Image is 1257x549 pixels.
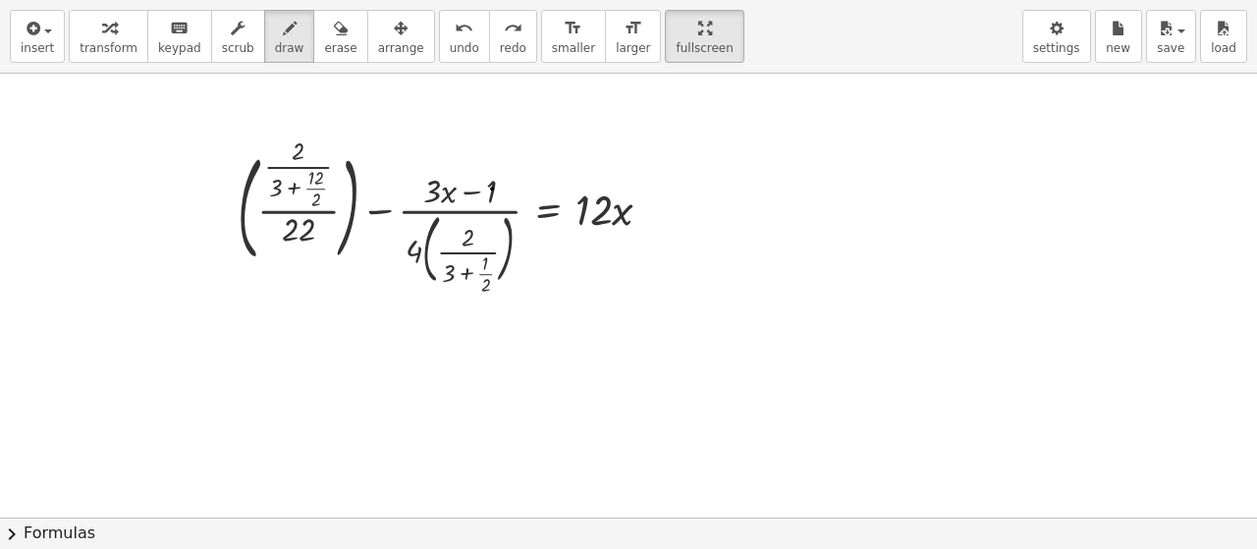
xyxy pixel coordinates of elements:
[489,10,537,63] button: redoredo
[264,10,315,63] button: draw
[500,41,526,55] span: redo
[158,41,201,55] span: keypad
[147,10,212,63] button: keyboardkeypad
[10,10,65,63] button: insert
[80,41,137,55] span: transform
[21,41,54,55] span: insert
[1106,41,1130,55] span: new
[616,41,650,55] span: larger
[222,41,254,55] span: scrub
[1200,10,1247,63] button: load
[211,10,265,63] button: scrub
[450,41,479,55] span: undo
[1095,10,1142,63] button: new
[313,10,367,63] button: erase
[552,41,595,55] span: smaller
[1157,41,1184,55] span: save
[439,10,490,63] button: undoundo
[324,41,356,55] span: erase
[275,41,304,55] span: draw
[541,10,606,63] button: format_sizesmaller
[1211,41,1236,55] span: load
[676,41,733,55] span: fullscreen
[455,17,473,40] i: undo
[1146,10,1196,63] button: save
[624,17,642,40] i: format_size
[367,10,435,63] button: arrange
[605,10,661,63] button: format_sizelarger
[69,10,148,63] button: transform
[1022,10,1091,63] button: settings
[504,17,522,40] i: redo
[170,17,189,40] i: keyboard
[1033,41,1080,55] span: settings
[665,10,743,63] button: fullscreen
[564,17,582,40] i: format_size
[378,41,424,55] span: arrange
